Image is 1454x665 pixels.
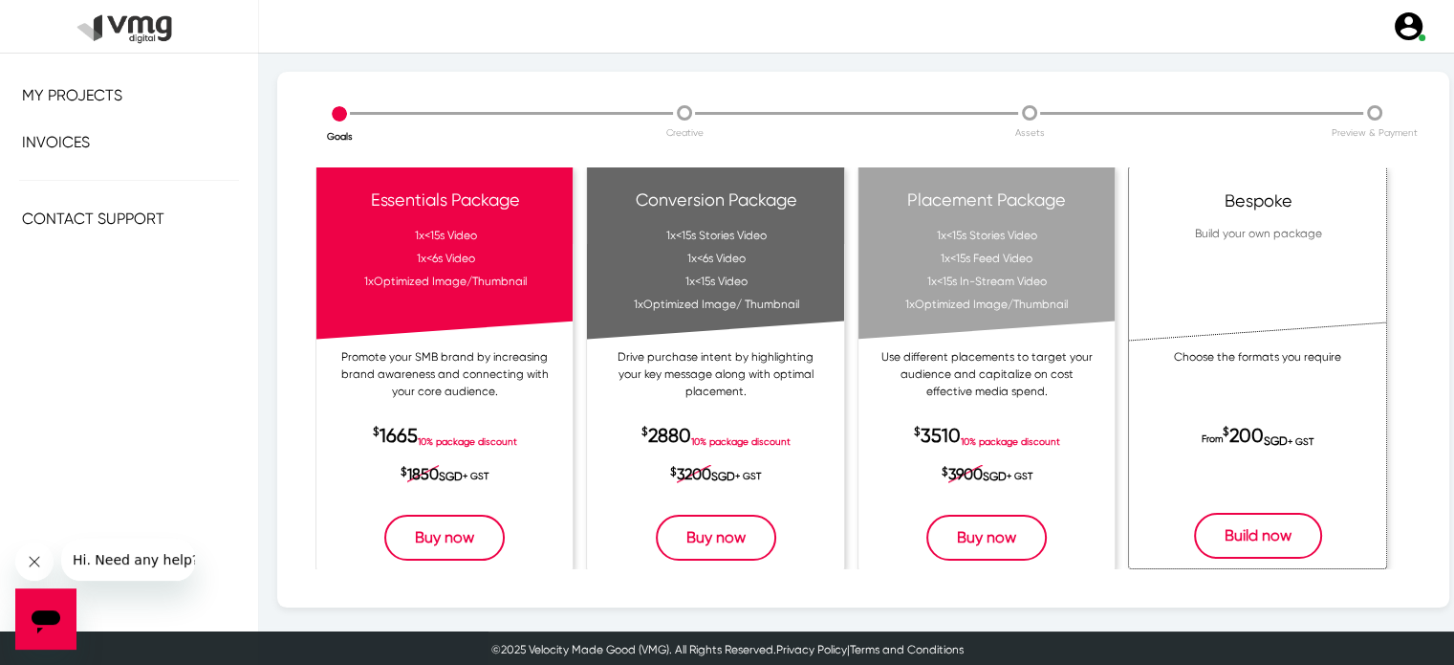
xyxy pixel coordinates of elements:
[407,465,439,483] span: 1850
[914,425,921,438] span: $
[439,470,463,483] span: SGD
[373,425,380,438] span: $
[864,270,1111,293] li: 1x <15s In-Stream Video
[1392,10,1425,43] img: user
[336,348,553,415] p: Promote your SMB brand by increasing brand awareness and connecting with your core audience.
[711,470,735,483] span: SGD
[1380,10,1435,43] a: user
[322,270,569,293] li: 1x Optimized Image/Thumbnail
[926,515,1047,561] button: Buy now
[15,588,76,650] iframe: Button to launch messaging window
[1136,188,1380,213] p: Bespoke
[1150,348,1366,415] p: Choose the formats you require
[942,465,948,478] span: $
[879,348,1095,415] p: Use different placements to target your audience and capitalize on cost effective media spend.
[1136,225,1380,242] p: Build your own package
[983,471,1032,481] span: + GST
[948,465,983,483] span: 3900
[593,187,839,212] p: Conversion Package
[670,465,677,478] span: $
[864,187,1111,212] p: Placement Package
[22,133,90,151] span: Invoices
[1194,513,1322,559] button: Build now
[401,465,407,478] span: $
[167,129,511,144] p: Goals
[608,348,824,415] p: Drive purchase intent by highlighting your key message along with optimal placement.
[864,293,1111,316] li: 1x Optimized Image/Thumbnail
[593,224,839,247] li: 1x <15s Stories Video
[1223,425,1229,438] span: $
[711,471,761,481] span: + GST
[593,247,839,270] li: 1x <6s Video
[22,210,164,228] span: Contact Support
[512,125,857,140] p: Creative
[22,86,122,104] span: My Projects
[1202,433,1223,444] span: From
[1264,434,1288,448] span: SGD
[1264,436,1313,447] span: + GST
[691,436,791,447] span: 10% package discount
[322,224,569,247] li: 1x <15s Video
[864,224,1111,247] li: 1x <15s Stories Video
[593,270,839,293] li: 1x <15s Video
[641,425,648,438] span: $
[11,13,138,29] span: Hi. Need any help?
[316,415,573,444] h5: 1665
[61,539,195,581] iframe: Message from company
[593,293,839,316] li: 1x Optimized Image/ Thumbnail
[677,465,711,483] span: 3200
[322,187,569,212] p: Essentials Package
[418,436,517,447] span: 10% package discount
[15,543,54,581] iframe: Close message
[587,415,843,444] h5: 2880
[656,515,776,561] button: Buy now
[858,415,1115,444] h5: 3510
[776,643,847,656] a: Privacy Policy
[322,247,569,270] li: 1x <6s Video
[961,436,1060,447] span: 10% package discount
[850,643,964,656] a: Terms and Conditions
[857,125,1202,140] p: Assets
[384,515,505,561] button: Buy now
[1129,415,1385,482] h5: 200
[864,247,1111,270] li: 1x <15s Feed Video
[983,470,1007,483] span: SGD
[439,471,488,481] span: + GST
